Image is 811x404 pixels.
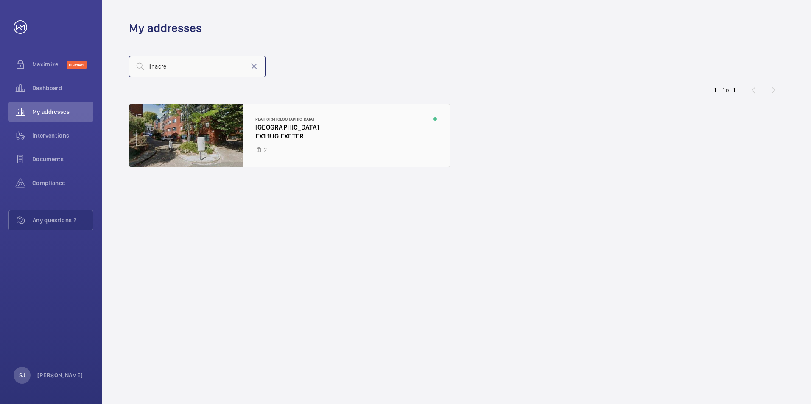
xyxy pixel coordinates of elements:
[32,179,93,187] span: Compliance
[33,216,93,224] span: Any questions ?
[129,20,202,36] h1: My addresses
[32,84,93,92] span: Dashboard
[67,61,87,69] span: Discover
[714,86,735,94] div: 1 – 1 of 1
[32,60,67,69] span: Maximize
[32,108,93,116] span: My addresses
[129,56,266,77] input: Search by address
[32,155,93,163] span: Documents
[37,371,83,379] p: [PERSON_NAME]
[19,371,25,379] p: SJ
[32,131,93,140] span: Interventions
